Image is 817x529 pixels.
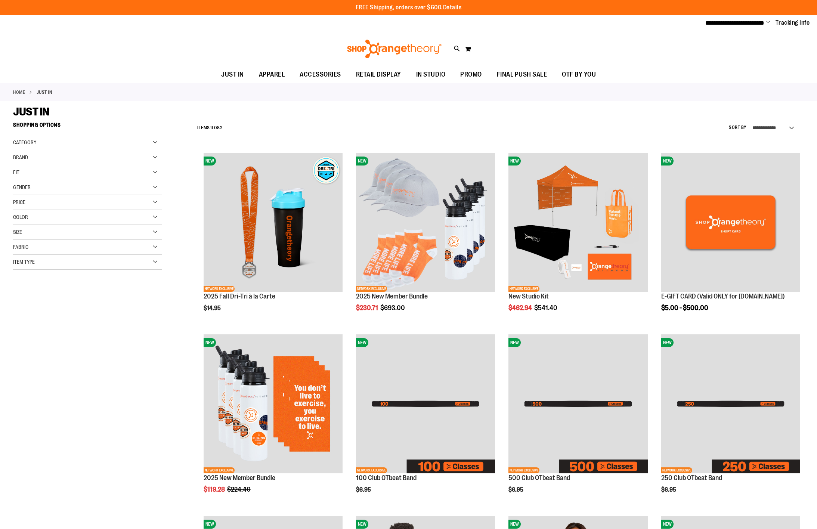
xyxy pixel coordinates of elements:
a: RETAIL DISPLAY [349,66,409,83]
span: $541.40 [534,304,558,312]
span: PROMO [460,66,482,83]
span: NETWORK EXCLUSIVE [508,467,539,473]
span: NETWORK EXCLUSIVE [204,286,235,292]
a: 2025 Fall Dri-Tri à la Carte [204,293,275,300]
h2: Items to [197,122,222,134]
a: 2025 New Member Bundle [356,293,428,300]
img: Image of 500 Club OTbeat Band [508,334,647,473]
div: product [200,331,346,512]
span: Fit [13,169,19,175]
label: Sort By [729,124,747,131]
span: NEW [204,157,216,165]
a: New Studio Kit [508,293,549,300]
span: $224.40 [227,486,252,493]
span: APPAREL [259,66,285,83]
img: 2025 New Member Bundle [356,153,495,292]
a: E-GIFT CARD (Valid ONLY for ShopOrangetheory.com)NEW [661,153,800,293]
div: product [505,149,651,331]
span: 82 [217,125,222,130]
a: 250 Club OTbeat Band [661,474,722,482]
a: Details [443,4,462,11]
span: NETWORK EXCLUSIVE [356,467,387,473]
a: E-GIFT CARD (Valid ONLY for [DOMAIN_NAME]) [661,293,785,300]
span: Fabric [13,244,28,250]
span: Price [13,199,25,205]
span: NEW [356,520,368,529]
span: Item Type [13,259,35,265]
span: FINAL PUSH SALE [497,66,547,83]
span: 1 [210,125,212,130]
span: NEW [508,338,521,347]
span: NEW [661,157,674,165]
span: NETWORK EXCLUSIVE [661,467,692,473]
span: $230.71 [356,304,379,312]
span: NEW [204,338,216,347]
span: NETWORK EXCLUSIVE [204,467,235,473]
img: 2025 New Member Bundle [204,334,343,473]
span: $14.95 [204,305,222,312]
a: 100 Club OTbeat Band [356,474,417,482]
strong: JUST IN [37,89,52,96]
span: NETWORK EXCLUSIVE [508,286,539,292]
span: NETWORK EXCLUSIVE [356,286,387,292]
img: New Studio Kit [508,153,647,292]
a: Home [13,89,25,96]
span: $119.28 [204,486,226,493]
span: Brand [13,154,28,160]
p: FREE Shipping, orders over $600. [356,3,462,12]
div: product [657,149,804,331]
div: product [657,331,804,508]
span: $693.00 [380,304,406,312]
a: OTF BY YOU [554,66,603,83]
a: FINAL PUSH SALE [489,66,555,83]
span: IN STUDIO [416,66,446,83]
strong: Shopping Options [13,118,162,135]
span: JUST IN [13,105,49,118]
a: Tracking Info [776,19,810,27]
span: NEW [661,520,674,529]
span: JUST IN [221,66,244,83]
a: IN STUDIO [409,66,453,83]
span: $6.95 [508,486,524,493]
span: NEW [508,157,521,165]
span: ACCESSORIES [300,66,341,83]
div: product [352,149,499,331]
a: 2025 Fall Dri-Tri à la CarteNEWNETWORK EXCLUSIVE [204,153,343,293]
span: Color [13,214,28,220]
img: E-GIFT CARD (Valid ONLY for ShopOrangetheory.com) [661,153,800,292]
a: PROMO [453,66,489,83]
img: Image of 100 Club OTbeat Band [356,334,495,473]
span: OTF BY YOU [562,66,596,83]
a: 2025 New Member BundleNEWNETWORK EXCLUSIVE [356,153,495,293]
a: Image of 250 Club OTbeat BandNEWNETWORK EXCLUSIVE [661,334,800,474]
a: APPAREL [251,66,293,83]
span: RETAIL DISPLAY [356,66,401,83]
a: 500 Club OTbeat Band [508,474,570,482]
span: NEW [356,157,368,165]
a: New Studio KitNEWNETWORK EXCLUSIVE [508,153,647,293]
a: Image of 500 Club OTbeat BandNEWNETWORK EXCLUSIVE [508,334,647,474]
span: $462.94 [508,304,533,312]
button: Account menu [766,19,770,27]
div: product [352,331,499,508]
span: NEW [661,338,674,347]
img: Shop Orangetheory [346,40,443,58]
div: product [200,149,346,331]
span: Gender [13,184,31,190]
a: 2025 New Member BundleNEWNETWORK EXCLUSIVE [204,334,343,474]
span: $6.95 [356,486,372,493]
img: 2025 Fall Dri-Tri à la Carte [204,153,343,292]
span: $6.95 [661,486,677,493]
a: Image of 100 Club OTbeat BandNEWNETWORK EXCLUSIVE [356,334,495,474]
span: Size [13,229,22,235]
span: Category [13,139,36,145]
a: ACCESSORIES [292,66,349,83]
span: $5.00 - $500.00 [661,304,708,312]
div: product [505,331,651,508]
img: Image of 250 Club OTbeat Band [661,334,800,473]
a: 2025 New Member Bundle [204,474,275,482]
a: JUST IN [214,66,251,83]
span: NEW [508,520,521,529]
span: NEW [356,338,368,347]
span: NEW [204,520,216,529]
